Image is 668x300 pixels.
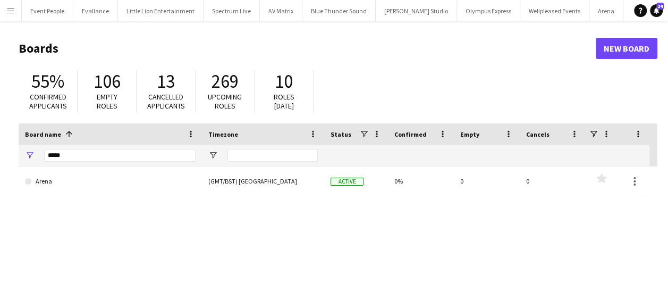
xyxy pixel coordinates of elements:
span: Timezone [208,130,238,138]
span: 10 [275,70,293,93]
a: Arena [25,166,196,196]
button: Event People [22,1,73,21]
span: Board name [25,130,61,138]
span: 269 [212,70,239,93]
span: 13 [157,70,175,93]
button: Evallance [73,1,118,21]
button: Wellpleased Events [520,1,589,21]
div: 0 [454,166,520,196]
div: (GMT/BST) [GEOGRAPHIC_DATA] [202,166,324,196]
input: Board name Filter Input [44,149,196,162]
a: 24 [650,4,663,17]
span: Cancelled applicants [147,92,185,111]
a: New Board [596,38,657,59]
button: [PERSON_NAME] Studio [376,1,457,21]
button: Blue Thunder Sound [302,1,376,21]
button: AV Matrix [260,1,302,21]
button: Open Filter Menu [25,151,35,160]
button: Olympus Express [457,1,520,21]
button: Open Filter Menu [208,151,218,160]
span: Empty [460,130,479,138]
span: Upcoming roles [208,92,242,111]
input: Timezone Filter Input [227,149,318,162]
button: Little Lion Entertainment [118,1,204,21]
span: Confirmed [394,130,427,138]
span: Confirmed applicants [29,92,67,111]
span: Status [331,130,351,138]
span: 106 [94,70,121,93]
div: 0 [520,166,586,196]
button: Spectrum Live [204,1,260,21]
span: Active [331,178,363,186]
span: 24 [656,3,664,10]
span: 55% [31,70,64,93]
button: Arena [589,1,623,21]
div: 0% [388,166,454,196]
span: Roles [DATE] [274,92,294,111]
span: Cancels [526,130,549,138]
span: Empty roles [97,92,117,111]
h1: Boards [19,40,596,56]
